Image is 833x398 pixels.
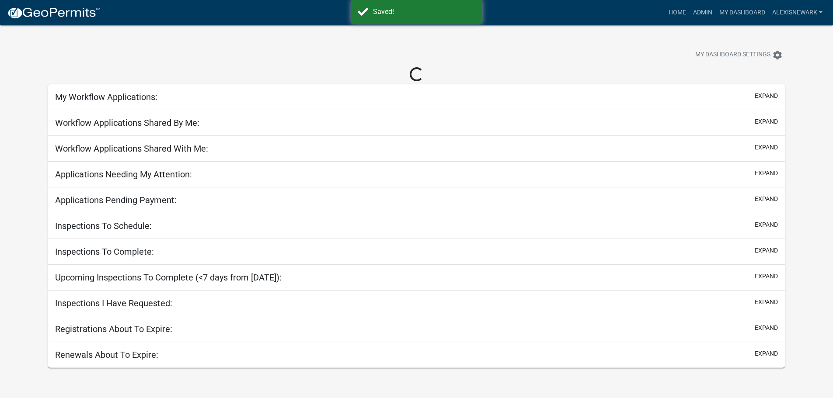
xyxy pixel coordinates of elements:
[55,118,199,128] h5: Workflow Applications Shared By Me:
[755,117,778,126] button: expand
[695,50,770,60] span: My Dashboard Settings
[755,143,778,152] button: expand
[755,349,778,358] button: expand
[55,298,172,308] h5: Inspections I Have Requested:
[755,298,778,307] button: expand
[769,4,826,21] a: alexisnewark
[665,4,690,21] a: Home
[690,4,716,21] a: Admin
[755,91,778,100] button: expand
[55,246,154,257] h5: Inspections To Complete:
[55,324,172,334] h5: Registrations About To Expire:
[55,195,177,205] h5: Applications Pending Payment:
[755,220,778,229] button: expand
[688,46,790,63] button: My Dashboard Settingssettings
[55,350,158,360] h5: Renewals About To Expire:
[55,92,157,102] h5: My Workflow Applications:
[55,221,152,231] h5: Inspections To Schedule:
[772,50,783,60] i: settings
[755,246,778,255] button: expand
[755,169,778,178] button: expand
[755,272,778,281] button: expand
[55,143,208,154] h5: Workflow Applications Shared With Me:
[55,272,282,283] h5: Upcoming Inspections To Complete (<7 days from [DATE]):
[755,194,778,204] button: expand
[55,169,192,180] h5: Applications Needing My Attention:
[373,7,476,17] div: Saved!
[755,323,778,332] button: expand
[716,4,769,21] a: My Dashboard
